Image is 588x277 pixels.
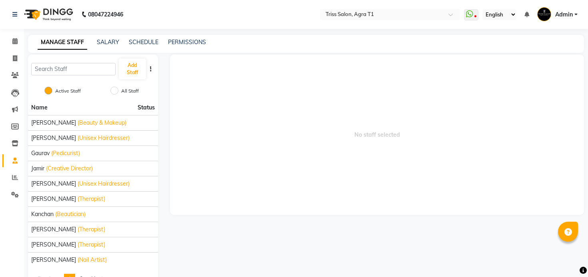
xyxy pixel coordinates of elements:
span: (Therapist) [78,195,105,203]
span: (Beauty & Makeup) [78,119,126,127]
span: Name [31,104,48,111]
span: (Therapist) [78,241,105,249]
span: Admin [555,10,573,19]
span: (Unisex Hairdresser) [78,180,130,188]
span: (Therapist) [78,225,105,234]
input: Search Staff [31,63,116,75]
span: [PERSON_NAME] [31,256,76,264]
iframe: chat widget [554,245,580,269]
label: Active Staff [55,87,81,95]
a: SCHEDULE [129,38,158,46]
button: Add Staff [119,59,146,79]
span: [PERSON_NAME] [31,134,76,142]
span: (Unisex Hairdresser) [78,134,130,142]
span: (Beautician) [55,210,86,218]
span: [PERSON_NAME] [31,180,76,188]
a: PERMISSIONS [168,38,206,46]
a: MANAGE STAFF [38,35,87,50]
span: Kanchan [31,210,54,218]
span: Jamir [31,164,44,173]
span: Gaurav [31,149,50,158]
span: (Pedicurist) [51,149,80,158]
span: [PERSON_NAME] [31,241,76,249]
span: [PERSON_NAME] [31,225,76,234]
img: Admin [537,7,551,21]
span: [PERSON_NAME] [31,195,76,203]
label: All Staff [121,87,139,95]
img: logo [20,3,75,26]
span: [PERSON_NAME] [31,119,76,127]
a: SALARY [97,38,119,46]
span: No staff selected [170,55,584,215]
span: (Nail Artist) [78,256,107,264]
span: (Creative Director) [46,164,93,173]
b: 08047224946 [88,3,123,26]
span: Status [138,103,155,112]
